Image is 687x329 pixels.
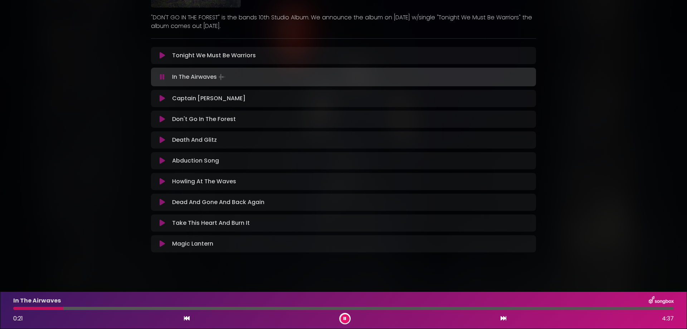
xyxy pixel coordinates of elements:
[172,240,213,248] p: Magic Lantern
[172,136,217,144] p: Death And Glitz
[172,177,236,186] p: Howling At The Waves
[172,219,250,227] p: Take This Heart And Burn It
[172,72,227,82] p: In The Airwaves
[172,94,245,103] p: Captain [PERSON_NAME]
[172,156,219,165] p: Abduction Song
[172,51,256,60] p: Tonight We Must Be Warriors
[217,72,227,82] img: waveform4.gif
[172,115,236,124] p: Don't Go In The Forest
[172,198,264,207] p: Dead And Gone And Back Again
[151,13,536,30] p: "DON'T GO IN THE FOREST" is the bands 10th Studio Album. We announce the album on [DATE] w/single...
